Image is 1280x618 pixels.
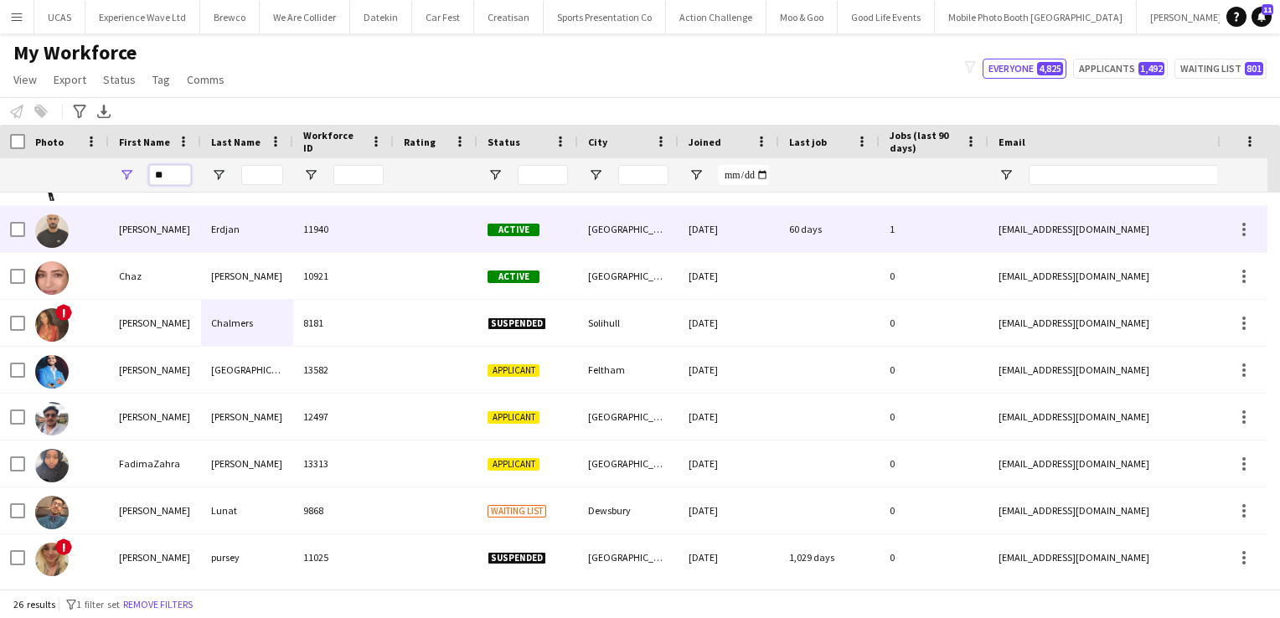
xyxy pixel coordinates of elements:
div: 13313 [293,440,394,487]
button: Moo & Goo [766,1,838,33]
div: Solihull [578,300,679,346]
span: Waiting list [488,505,546,518]
div: [GEOGRAPHIC_DATA] [578,534,679,580]
button: Everyone4,825 [983,59,1066,79]
button: Open Filter Menu [689,167,704,183]
span: Rating [404,136,436,148]
div: 9868 [293,487,394,533]
div: [DATE] [679,253,779,299]
span: View [13,72,37,87]
div: 1 [880,206,988,252]
span: Suspended [488,552,546,564]
span: 801 [1245,62,1263,75]
span: 1,492 [1138,62,1164,75]
div: [PERSON_NAME] [109,534,201,580]
span: Active [488,270,539,283]
div: 12497 [293,394,394,440]
div: [GEOGRAPHIC_DATA] [578,394,679,440]
div: Dewsbury [578,487,679,533]
a: View [7,69,44,90]
div: [PERSON_NAME] [201,253,293,299]
span: Photo [35,136,64,148]
div: pursey [201,534,293,580]
div: Erdjan [201,206,293,252]
input: Joined Filter Input [719,165,769,185]
button: Action Challenge [666,1,766,33]
div: 8181 [293,300,394,346]
div: [GEOGRAPHIC_DATA] [578,440,679,487]
div: [PERSON_NAME] [109,300,201,346]
button: Creatisan [474,1,544,33]
a: Comms [180,69,231,90]
button: Datekin [350,1,412,33]
button: Brewco [200,1,260,33]
div: [PERSON_NAME] [109,206,201,252]
span: My Workforce [13,40,137,65]
div: Chalmers [201,300,293,346]
div: [GEOGRAPHIC_DATA] [578,206,679,252]
div: 1,029 days [779,534,880,580]
input: Last Name Filter Input [241,165,283,185]
span: Last Name [211,136,261,148]
div: 13582 [293,347,394,393]
span: Applicant [488,411,539,424]
span: Applicant [488,364,539,377]
div: [GEOGRAPHIC_DATA] [201,347,293,393]
div: Lunat [201,487,293,533]
div: 60 days [779,206,880,252]
input: City Filter Input [618,165,668,185]
button: Open Filter Menu [999,167,1014,183]
div: [GEOGRAPHIC_DATA] [578,253,679,299]
span: Joined [689,136,721,148]
app-action-btn: Export XLSX [94,101,114,121]
div: [DATE] [679,440,779,487]
div: 11940 [293,206,394,252]
button: Open Filter Menu [488,167,503,183]
img: Chloe Blaze Chalmers [35,308,69,342]
a: 11 [1252,7,1272,27]
span: 1 filter set [76,598,120,610]
span: Suspended [488,317,546,330]
div: 0 [880,487,988,533]
div: [PERSON_NAME] [201,394,293,440]
div: [DATE] [679,394,779,440]
div: 0 [880,300,988,346]
span: Applicant [488,458,539,471]
button: Open Filter Menu [588,167,603,183]
div: [DATE] [679,534,779,580]
div: 0 [880,253,988,299]
a: Tag [146,69,177,90]
div: Feltham [578,347,679,393]
button: Experience Wave Ltd [85,1,200,33]
div: Chaz [109,253,201,299]
img: hazel Brigitte jade pursey [35,543,69,576]
div: 11025 [293,534,394,580]
div: 0 [880,534,988,580]
span: ! [55,538,72,555]
button: Mobile Photo Booth [GEOGRAPHIC_DATA] [935,1,1137,33]
span: Status [488,136,520,148]
div: [PERSON_NAME] [109,394,201,440]
button: Waiting list801 [1174,59,1267,79]
div: 0 [880,394,988,440]
div: [PERSON_NAME] [109,487,201,533]
span: Status [103,72,136,87]
div: 0 [880,440,988,487]
a: Export [47,69,93,90]
span: 4,825 [1037,62,1063,75]
img: Ebinazar Sastry Korakoppula [35,355,69,389]
app-action-btn: Advanced filters [70,101,90,121]
input: Workforce ID Filter Input [333,165,384,185]
div: [DATE] [679,347,779,393]
button: Open Filter Menu [211,167,226,183]
button: Car Fest [412,1,474,33]
div: [DATE] [679,487,779,533]
img: Ejaz Ismail [35,402,69,435]
a: Status [96,69,142,90]
button: UCAS [34,1,85,33]
div: [DATE] [679,300,779,346]
img: fayaz Lunat [35,496,69,529]
span: Jobs (last 90 days) [890,129,958,154]
img: Chaz Sehmi [35,261,69,295]
button: We Are Collider [260,1,350,33]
